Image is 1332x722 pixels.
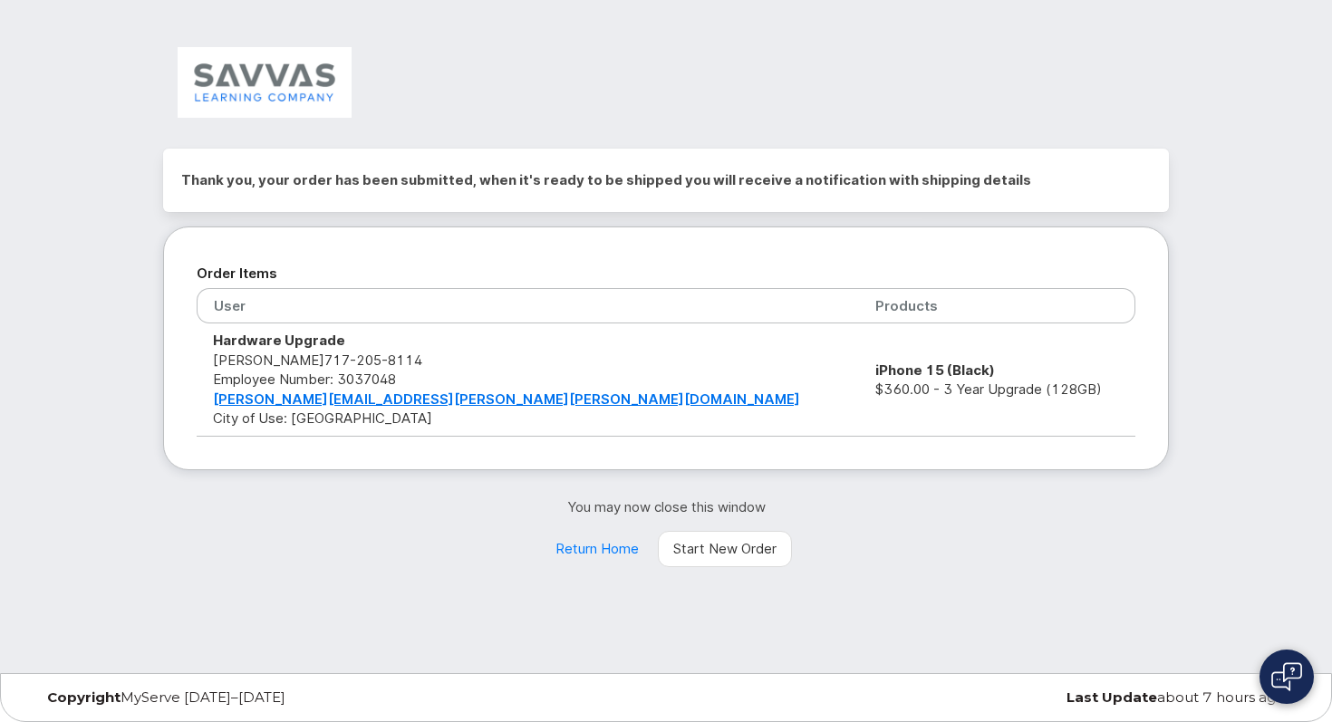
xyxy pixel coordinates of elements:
strong: iPhone 15 (Black) [875,361,995,379]
th: User [197,288,859,323]
p: You may now close this window [163,497,1169,516]
strong: Copyright [47,688,121,706]
div: about 7 hours ago [877,690,1298,705]
h2: Order Items [197,260,1135,287]
a: Return Home [540,531,654,567]
th: Products [859,288,1135,323]
span: 8114 [381,351,422,369]
div: MyServe [DATE]–[DATE] [34,690,455,705]
a: [PERSON_NAME][EMAIL_ADDRESS][PERSON_NAME][PERSON_NAME][DOMAIN_NAME] [213,390,800,408]
h2: Thank you, your order has been submitted, when it's ready to be shipped you will receive a notifi... [181,167,1151,194]
img: Open chat [1271,662,1302,691]
a: Start New Order [658,531,792,567]
span: 205 [350,351,381,369]
strong: Last Update [1067,688,1157,706]
strong: Hardware Upgrade [213,332,345,349]
img: Savvas Learning Company LLC [178,47,352,118]
td: $360.00 - 3 Year Upgrade (128GB) [859,323,1135,436]
span: Employee Number: 3037048 [213,371,396,388]
td: [PERSON_NAME] City of Use: [GEOGRAPHIC_DATA] [197,323,859,436]
span: 717 [324,351,422,369]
